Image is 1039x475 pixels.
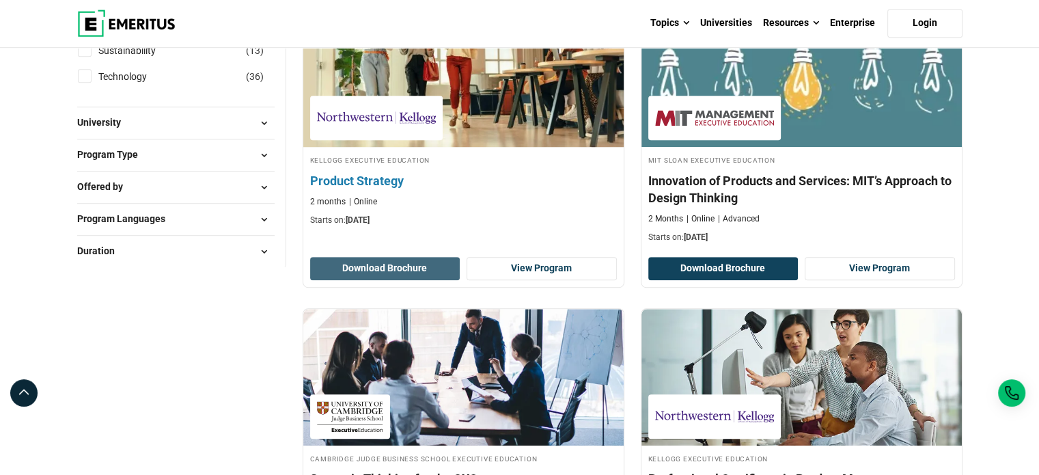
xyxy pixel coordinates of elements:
a: Product Design and Innovation Course by MIT Sloan Executive Education - September 4, 2025 MIT Slo... [641,10,962,250]
p: Advanced [718,213,760,225]
span: ( ) [246,69,264,84]
p: 2 Months [648,213,683,225]
p: 2 months [310,196,346,208]
img: Professional Certificate in Product Management | Online Product Design and Innovation Course [641,309,962,446]
button: Program Type [77,145,275,165]
button: University [77,113,275,133]
span: Offered by [77,179,134,194]
a: View Program [805,257,955,280]
span: Duration [77,243,126,258]
h4: Cambridge Judge Business School Executive Education [310,452,617,464]
a: Product Design and Innovation Course by Kellogg Executive Education - August 28, 2025 Kellogg Exe... [303,10,624,233]
h4: MIT Sloan Executive Education [648,154,955,165]
img: Kellogg Executive Education [655,401,774,432]
img: Kellogg Executive Education [317,103,436,133]
button: Duration [77,241,275,262]
button: Download Brochure [648,257,799,280]
h4: Kellogg Executive Education [310,154,617,165]
img: Cambridge Judge Business School Executive Education [317,401,383,432]
a: Technology [98,69,174,84]
a: View Program [467,257,617,280]
span: [DATE] [684,232,708,242]
p: Online [687,213,715,225]
h4: Product Strategy [310,172,617,189]
a: Sustainability [98,43,183,58]
button: Download Brochure [310,257,460,280]
button: Program Languages [77,209,275,230]
span: University [77,115,132,130]
span: 13 [249,45,260,56]
h4: Kellogg Executive Education [648,452,955,464]
img: Strategic Thinking for the CXO | Online Leadership Course [303,309,624,446]
p: Starts on: [648,232,955,243]
img: Product Strategy | Online Product Design and Innovation Course [287,3,639,154]
img: Innovation of Products and Services: MIT’s Approach to Design Thinking | Online Product Design an... [641,10,962,147]
p: Starts on: [310,215,617,226]
h4: Innovation of Products and Services: MIT’s Approach to Design Thinking [648,172,955,206]
p: Online [349,196,377,208]
span: [DATE] [346,215,370,225]
span: Program Languages [77,211,176,226]
img: MIT Sloan Executive Education [655,103,774,133]
span: Program Type [77,147,149,162]
a: Login [887,9,962,38]
span: ( ) [246,43,264,58]
button: Offered by [77,177,275,198]
span: 36 [249,71,260,82]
